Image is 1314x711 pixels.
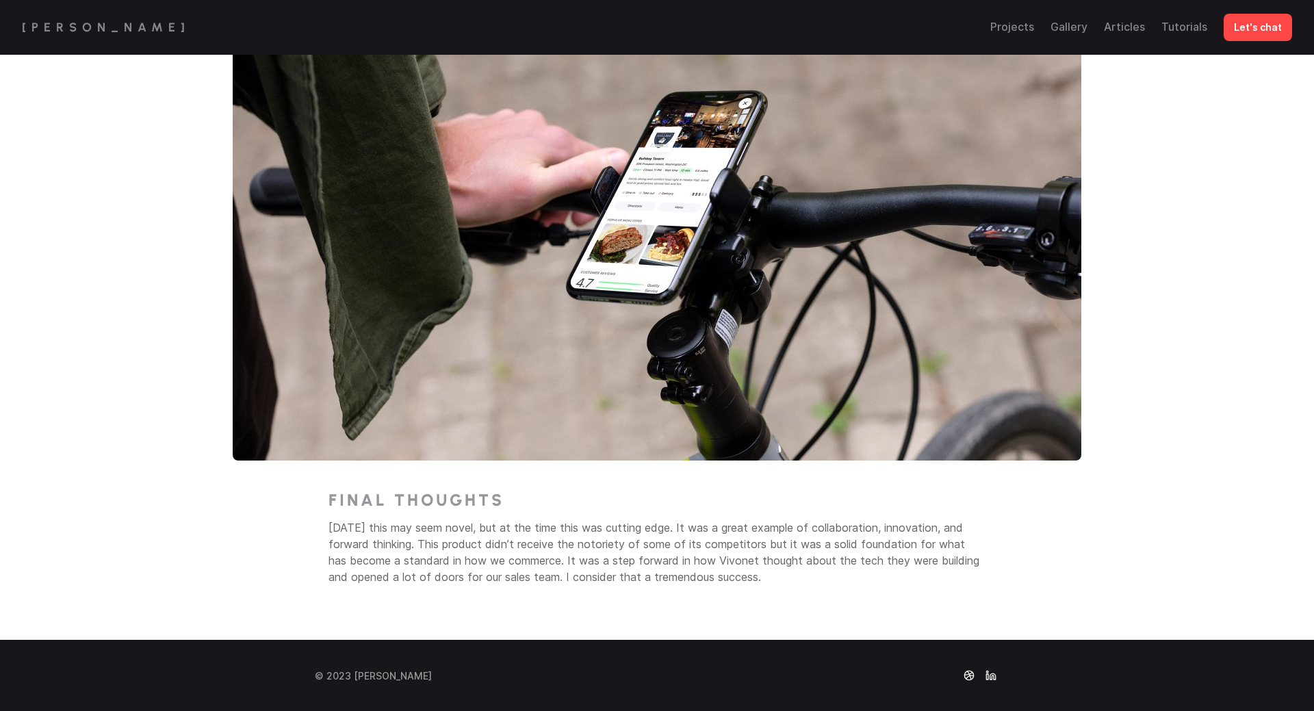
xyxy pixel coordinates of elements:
p: © 2023 [PERSON_NAME] [315,669,432,683]
a: [PERSON_NAME] [22,20,190,35]
a: Projects [990,20,1034,34]
p: Let's chat [1234,22,1282,34]
a: Tutorials [1161,20,1207,34]
a: Let's chat [1224,14,1292,41]
a: Gallery [1051,20,1087,34]
a: Articles [1104,20,1145,34]
p: [DATE] this may seem novel, but at the time this was cutting edge. It was a great example of coll... [328,519,985,585]
h3: final thoughts [328,488,985,513]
